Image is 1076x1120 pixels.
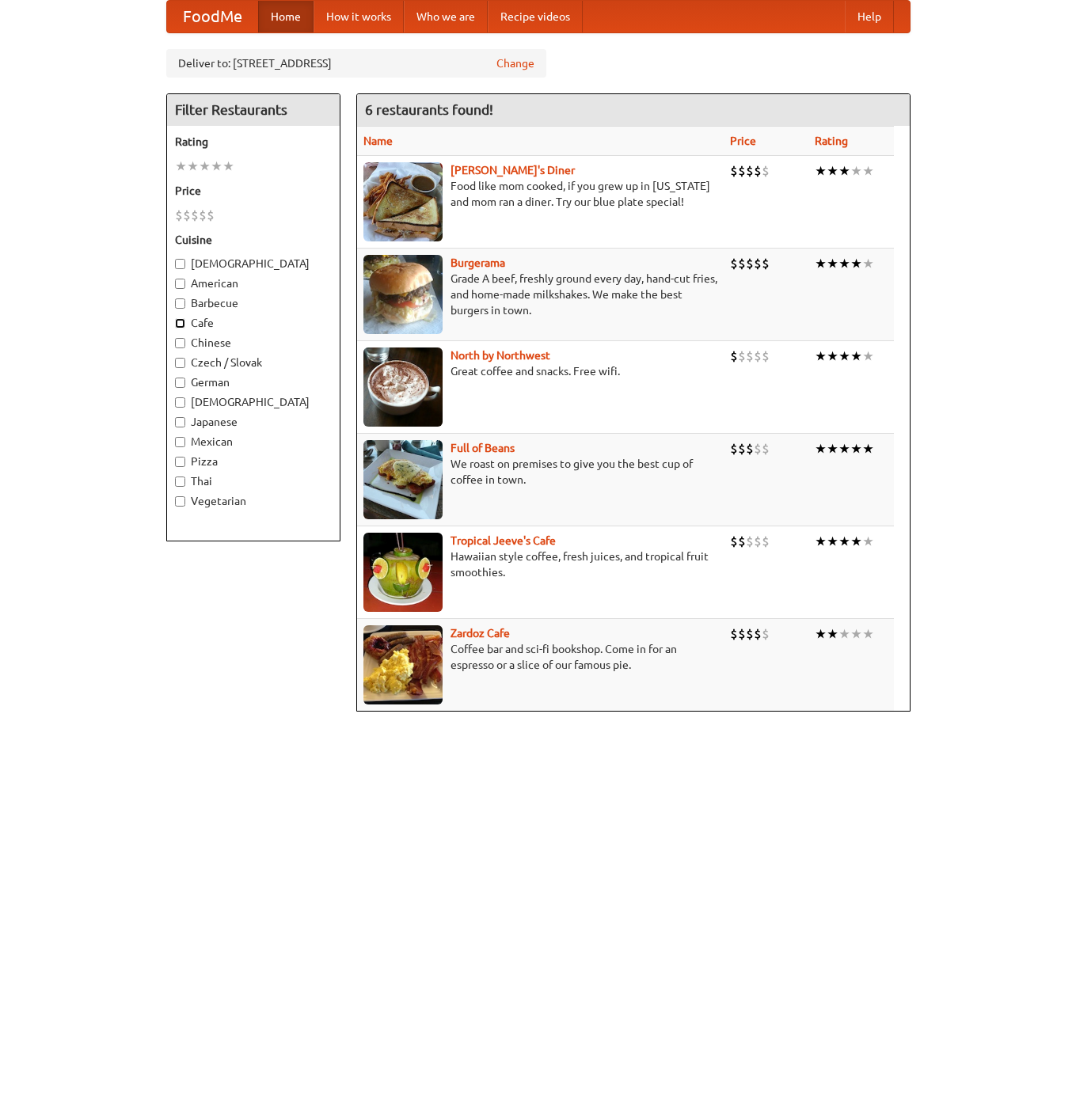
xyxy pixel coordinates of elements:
[175,295,332,311] label: Barbecue
[363,533,443,612] img: jeeves.jpg
[222,158,234,175] li: ★
[746,625,754,643] li: $
[827,625,838,643] li: ★
[363,641,717,673] p: Coffee bar and sci-fi bookshop. Come in for an espresso or a slice of our famous pie.
[363,178,717,210] p: Food like mom cooked, if you grew up in [US_STATE] and mom ran a diner. Try our blue plate special!
[815,440,827,457] li: ★
[862,533,874,550] li: ★
[175,493,332,509] label: Vegetarian
[746,533,754,550] li: $
[175,394,332,410] label: [DEMOGRAPHIC_DATA]
[838,162,850,180] li: ★
[363,347,443,427] img: north.jpg
[827,347,838,365] li: ★
[258,1,314,32] a: Home
[451,534,556,547] b: Tropical Jeeve's Cafe
[730,347,738,365] li: $
[363,456,717,488] p: We roast on premises to give you the best cup of coffee in town.
[730,255,738,272] li: $
[363,135,393,147] a: Name
[167,1,258,32] a: FoodMe
[175,259,185,269] input: [DEMOGRAPHIC_DATA]
[738,255,746,272] li: $
[850,347,862,365] li: ★
[175,496,185,507] input: Vegetarian
[746,255,754,272] li: $
[175,417,185,427] input: Japanese
[754,255,762,272] li: $
[404,1,488,32] a: Who we are
[451,442,515,454] a: Full of Beans
[363,625,443,704] img: zardoz.jpg
[730,440,738,457] li: $
[175,355,332,370] label: Czech / Slovak
[850,440,862,457] li: ★
[838,440,850,457] li: ★
[363,549,717,580] p: Hawaiian style coffee, fresh juices, and tropical fruit smoothies.
[815,162,827,180] li: ★
[166,49,546,78] div: Deliver to: [STREET_ADDRESS]
[815,347,827,365] li: ★
[838,625,850,643] li: ★
[845,1,894,32] a: Help
[488,1,583,32] a: Recipe videos
[862,347,874,365] li: ★
[175,457,185,467] input: Pizza
[183,207,191,224] li: $
[730,533,738,550] li: $
[207,207,215,224] li: $
[175,335,332,351] label: Chinese
[175,298,185,309] input: Barbecue
[175,158,187,175] li: ★
[730,135,756,147] a: Price
[862,625,874,643] li: ★
[730,162,738,180] li: $
[754,440,762,457] li: $
[451,256,505,269] a: Burgerama
[175,374,332,390] label: German
[365,102,493,117] ng-pluralize: 6 restaurants found!
[175,338,185,348] input: Chinese
[175,434,332,450] label: Mexican
[850,162,862,180] li: ★
[451,349,550,362] b: North by Northwest
[199,158,211,175] li: ★
[175,279,185,289] input: American
[314,1,404,32] a: How it works
[815,135,848,147] a: Rating
[738,162,746,180] li: $
[451,164,575,177] a: [PERSON_NAME]'s Diner
[850,255,862,272] li: ★
[746,440,754,457] li: $
[838,347,850,365] li: ★
[175,256,332,271] label: [DEMOGRAPHIC_DATA]
[838,255,850,272] li: ★
[175,476,185,487] input: Thai
[175,318,185,328] input: Cafe
[762,255,770,272] li: $
[862,162,874,180] li: ★
[827,255,838,272] li: ★
[175,414,332,430] label: Japanese
[451,627,510,640] a: Zardoz Cafe
[363,440,443,519] img: beans.jpg
[175,473,332,489] label: Thai
[850,625,862,643] li: ★
[175,207,183,224] li: $
[762,440,770,457] li: $
[815,625,827,643] li: ★
[191,207,199,224] li: $
[175,183,332,199] h5: Price
[754,533,762,550] li: $
[730,625,738,643] li: $
[738,533,746,550] li: $
[175,358,185,368] input: Czech / Slovak
[754,625,762,643] li: $
[363,162,443,241] img: sallys.jpg
[199,207,207,224] li: $
[850,533,862,550] li: ★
